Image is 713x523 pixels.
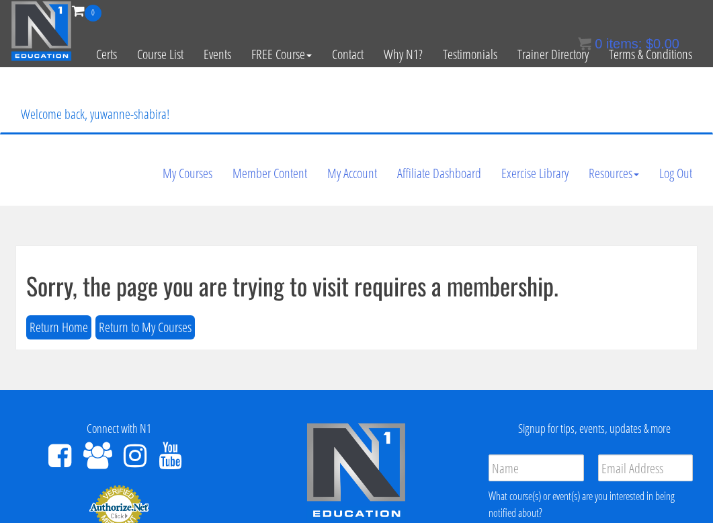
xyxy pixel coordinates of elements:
[26,272,687,299] h1: Sorry, the page you are trying to visit requires a membership.
[241,22,322,87] a: FREE Course
[646,36,653,51] span: $
[598,454,694,481] input: Email Address
[578,36,679,51] a: 0 items: $0.00
[153,141,222,206] a: My Courses
[306,422,407,522] img: n1-edu-logo
[322,22,374,87] a: Contact
[85,5,101,22] span: 0
[599,22,702,87] a: Terms & Conditions
[11,87,179,141] p: Welcome back, yuwanne-shabira!
[485,422,703,436] h4: Signup for tips, events, updates & more
[127,22,194,87] a: Course List
[72,1,101,19] a: 0
[646,36,679,51] bdi: 0.00
[86,22,127,87] a: Certs
[194,22,241,87] a: Events
[433,22,507,87] a: Testimonials
[606,36,642,51] span: items:
[489,454,584,481] input: Name
[578,37,591,50] img: icon11.png
[491,141,579,206] a: Exercise Library
[222,141,317,206] a: Member Content
[11,1,72,61] img: n1-education
[489,488,693,521] div: What course(s) or event(s) are you interested in being notified about?
[374,22,433,87] a: Why N1?
[579,141,649,206] a: Resources
[507,22,599,87] a: Trainer Directory
[595,36,602,51] span: 0
[649,141,702,206] a: Log Out
[317,141,387,206] a: My Account
[26,315,91,340] button: Return Home
[95,315,195,340] button: Return to My Courses
[387,141,491,206] a: Affiliate Dashboard
[10,422,228,436] h4: Connect with N1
